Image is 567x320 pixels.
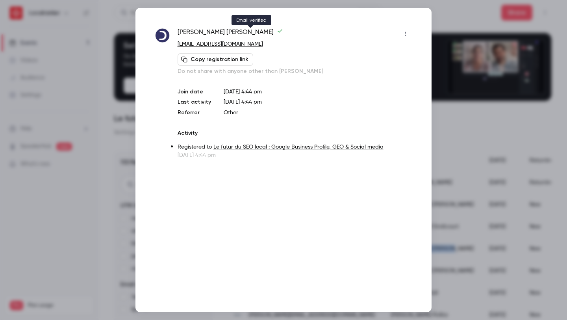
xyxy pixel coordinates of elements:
p: Activity [178,129,412,137]
p: Referrer [178,109,211,117]
a: [EMAIL_ADDRESS][DOMAIN_NAME] [178,41,263,47]
p: Other [224,109,412,117]
p: Join date [178,88,211,96]
p: [DATE] 4:44 pm [178,151,412,159]
p: [DATE] 4:44 pm [224,88,412,96]
p: Last activity [178,98,211,106]
a: Le futur du SEO local : Google Business Profile, GEO & Social media [213,144,384,150]
img: digitaleo.com [155,28,170,43]
span: [PERSON_NAME] [PERSON_NAME] [178,28,283,40]
p: Registered to [178,143,412,151]
span: [DATE] 4:44 pm [224,99,262,105]
p: Do not share with anyone other than [PERSON_NAME] [178,67,412,75]
button: Copy registration link [178,53,253,66]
